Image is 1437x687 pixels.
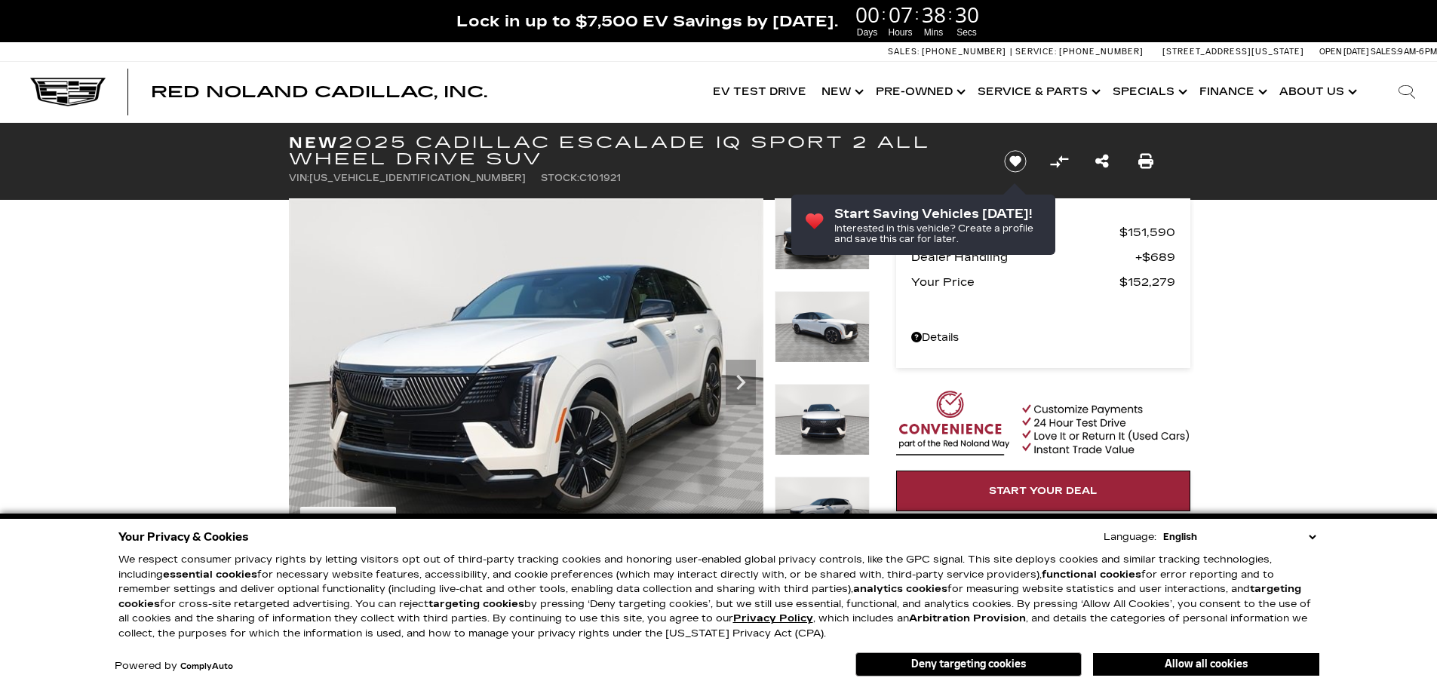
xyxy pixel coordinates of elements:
[1104,532,1156,542] div: Language:
[726,360,756,405] div: Next
[289,133,339,152] strong: New
[1042,569,1141,581] strong: functional cookies
[911,222,1175,243] a: MSRP $151,590
[289,198,763,554] img: New 2025 Summit White Cadillac Sport 2 image 1
[1135,247,1175,268] span: $689
[289,134,979,167] h1: 2025 Cadillac ESCALADE IQ Sport 2 All Wheel Drive SUV
[882,3,886,26] span: :
[911,271,1119,293] span: Your Price
[911,247,1175,268] a: Dealer Handling $689
[30,78,106,106] img: Cadillac Dark Logo with Cadillac White Text
[118,526,249,547] span: Your Privacy & Cookies
[151,84,487,100] a: Red Noland Cadillac, Inc.
[541,173,579,183] span: Stock:
[1010,48,1147,56] a: Service: [PHONE_NUMBER]
[775,477,870,548] img: New 2025 Summit White Cadillac Sport 2 image 4
[118,583,1301,610] strong: targeting cookies
[1119,222,1175,243] span: $151,590
[855,652,1082,676] button: Deny targeting cookies
[853,583,947,595] strong: analytics cookies
[180,662,233,671] a: ComplyAuto
[888,48,1010,56] a: Sales: [PHONE_NUMBER]
[115,661,233,671] div: Powered by
[428,598,524,610] strong: targeting cookies
[300,507,396,543] div: (49) Photos
[953,26,981,39] span: Secs
[775,198,870,270] img: New 2025 Summit White Cadillac Sport 2 image 1
[1105,62,1192,122] a: Specials
[911,271,1175,293] a: Your Price $152,279
[1015,47,1057,57] span: Service:
[775,291,870,363] img: New 2025 Summit White Cadillac Sport 2 image 2
[733,612,813,624] a: Privacy Policy
[309,173,526,183] span: [US_VEHICLE_IDENTIFICATION_NUMBER]
[948,3,953,26] span: :
[920,26,948,39] span: Mins
[886,4,915,25] span: 07
[896,471,1190,511] a: Start Your Deal
[705,62,814,122] a: EV Test Drive
[775,384,870,455] img: New 2025 Summit White Cadillac Sport 2 image 3
[1411,8,1429,26] a: Close
[868,62,970,122] a: Pre-Owned
[151,83,487,101] span: Red Noland Cadillac, Inc.
[920,4,948,25] span: 38
[989,485,1098,497] span: Start Your Deal
[886,26,915,39] span: Hours
[1059,47,1144,57] span: [PHONE_NUMBER]
[911,247,1135,268] span: Dealer Handling
[579,173,621,183] span: C101921
[970,62,1105,122] a: Service & Parts
[922,47,1006,57] span: [PHONE_NUMBER]
[1319,47,1369,57] span: Open [DATE]
[1192,62,1272,122] a: Finance
[1119,271,1175,293] span: $152,279
[1048,150,1070,173] button: Compare vehicle
[999,149,1032,173] button: Save vehicle
[1398,47,1437,57] span: 9 AM-6 PM
[911,327,1175,348] a: Details
[853,4,882,25] span: 00
[814,62,868,122] a: New
[118,553,1319,641] p: We respect consumer privacy rights by letting visitors opt out of third-party tracking cookies an...
[163,569,257,581] strong: essential cookies
[456,11,838,31] span: Lock in up to $7,500 EV Savings by [DATE].
[1272,62,1362,122] a: About Us
[1159,529,1319,544] select: Language Select
[915,3,920,26] span: :
[1371,47,1398,57] span: Sales:
[1162,47,1304,57] a: [STREET_ADDRESS][US_STATE]
[888,47,920,57] span: Sales:
[909,612,1026,624] strong: Arbitration Provision
[289,173,309,183] span: VIN:
[1138,151,1153,172] a: Print this New 2025 Cadillac ESCALADE IQ Sport 2 All Wheel Drive SUV
[911,222,1119,243] span: MSRP
[1095,151,1109,172] a: Share this New 2025 Cadillac ESCALADE IQ Sport 2 All Wheel Drive SUV
[953,4,981,25] span: 30
[853,26,882,39] span: Days
[1093,653,1319,676] button: Allow all cookies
